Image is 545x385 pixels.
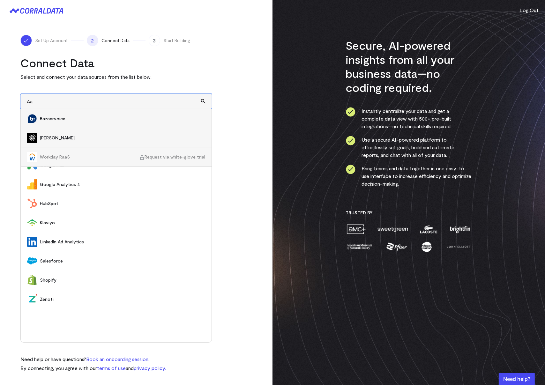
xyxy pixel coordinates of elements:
span: [PERSON_NAME] [40,135,205,141]
span: HubSpot [40,200,205,207]
span: Salesforce [40,258,205,264]
span: Google Analytics 4 [40,181,205,188]
img: Workday RaaS [27,152,37,162]
li: Bring teams and data together in one easy-to-use interface to increase efficiency and optimize de... [346,165,472,188]
li: Instantly centralize your data and get a complete data view with 500+ pre-built integrations—no t... [346,107,472,130]
p: Select and connect your data sources from the list below. [20,73,212,81]
img: Klaviyo [27,218,37,228]
span: 3 [149,35,160,46]
img: pfizer-e137f5fc.png [386,241,408,252]
img: LinkedIn Ad Analytics [27,237,37,247]
img: amnh-5afada46.png [346,241,373,252]
img: ico-check-circle-4b19435c.svg [346,107,355,117]
img: ico-check-circle-4b19435c.svg [346,136,355,145]
span: 2 [87,35,98,46]
img: amc-0b11a8f1.png [346,224,366,235]
li: Use a secure AI-powered platform to effortlessly set goals, build and automate reports, and chat ... [346,136,472,159]
img: lacoste-7a6b0538.png [419,224,438,235]
img: sweetgreen-1d1fb32c.png [377,224,409,235]
p: Need help or have questions? [20,355,166,363]
img: ico-check-white-5ff98cb1.svg [23,37,29,44]
span: Klaviyo [40,219,205,226]
img: ico-lock-cf4a91f8.svg [139,155,145,160]
img: john-elliott-25751c40.png [446,241,472,252]
img: Google Analytics 4 [27,179,37,189]
h3: Secure, AI-powered insights from all your business data—no coding required. [346,38,472,94]
img: HubSpot [27,198,37,209]
img: Shopify [27,275,37,285]
a: terms of use [97,365,126,371]
img: Maxio SaaSOptics [27,133,37,143]
span: LinkedIn Ad Analytics [40,239,205,245]
img: Zenoti [27,294,37,304]
span: Workday RaaS [40,154,139,160]
a: privacy policy. [134,365,166,371]
button: Log Out [519,6,539,14]
img: Bazaarvoice [27,114,37,124]
span: Bazaarvoice [40,115,205,122]
img: Salesforce [27,256,37,266]
span: Connect Data [101,37,130,44]
span: Request via white-glove trial [139,154,205,160]
span: Zenoti [40,296,205,302]
h2: Connect Data [20,56,212,70]
span: Set Up Account [35,37,68,44]
span: Shopify [40,277,205,283]
a: Book an onboarding session. [86,356,149,362]
span: Start Building [163,37,190,44]
p: By connecting, you agree with our and [20,364,166,372]
img: moon-juice-c312e729.png [420,241,433,252]
img: brightfin-a251e171.png [449,224,472,235]
h3: Trusted By [346,210,472,216]
input: Search and add data sources [20,93,212,109]
img: ico-check-circle-4b19435c.svg [346,165,355,174]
